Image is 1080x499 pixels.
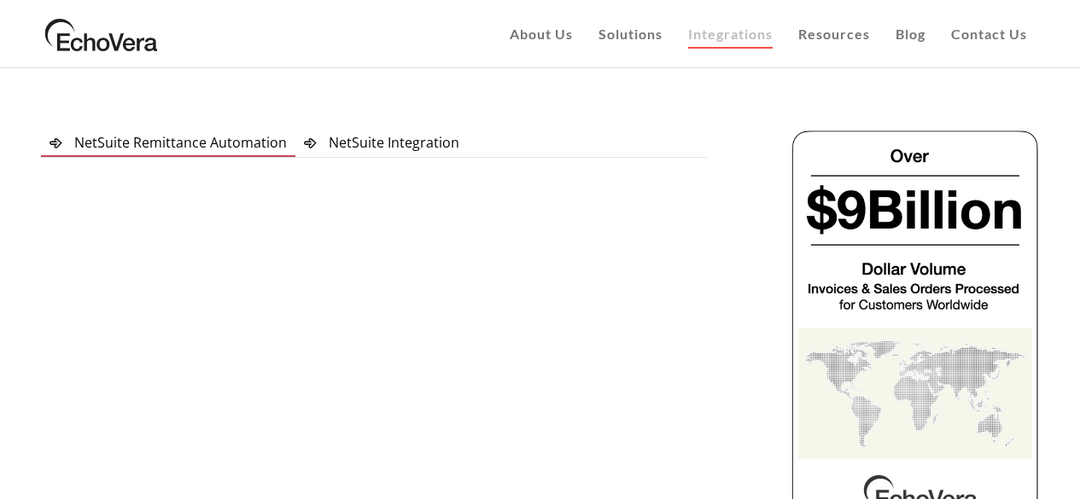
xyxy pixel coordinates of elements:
[896,26,925,42] span: Blog
[41,128,295,157] a: NetSuite Remittance Automation
[74,133,287,152] span: NetSuite Remittance Automation
[329,133,459,152] span: NetSuite Integration
[688,26,773,42] span: Integrations
[951,26,1027,42] span: Contact Us
[295,128,468,157] a: NetSuite Integration
[598,26,663,42] span: Solutions
[41,13,162,55] img: EchoVera
[510,26,573,42] span: About Us
[798,26,870,42] span: Resources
